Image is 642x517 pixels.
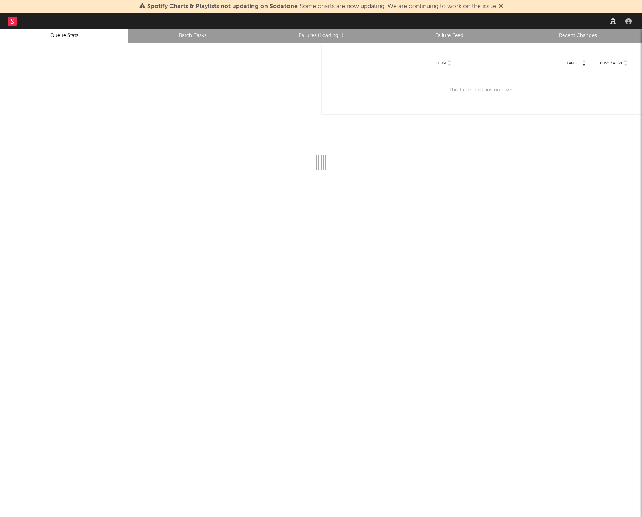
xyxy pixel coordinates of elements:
a: Failures (Loading...) [261,31,381,40]
span: : Some charts are now updating. We are continuing to work on the issue [147,3,496,10]
div: This table contains no rows. [329,70,634,110]
a: Batch Tasks [133,31,253,40]
a: Failure Feed [389,31,509,40]
span: Host [436,61,447,66]
span: Target [566,61,581,66]
a: Queue Stats [4,31,124,40]
span: Dismiss [499,3,503,10]
span: Spotify Charts & Playlists not updating on Sodatone [147,3,298,10]
a: Recent Changes [518,31,638,40]
span: Busy / Alive [600,61,623,66]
